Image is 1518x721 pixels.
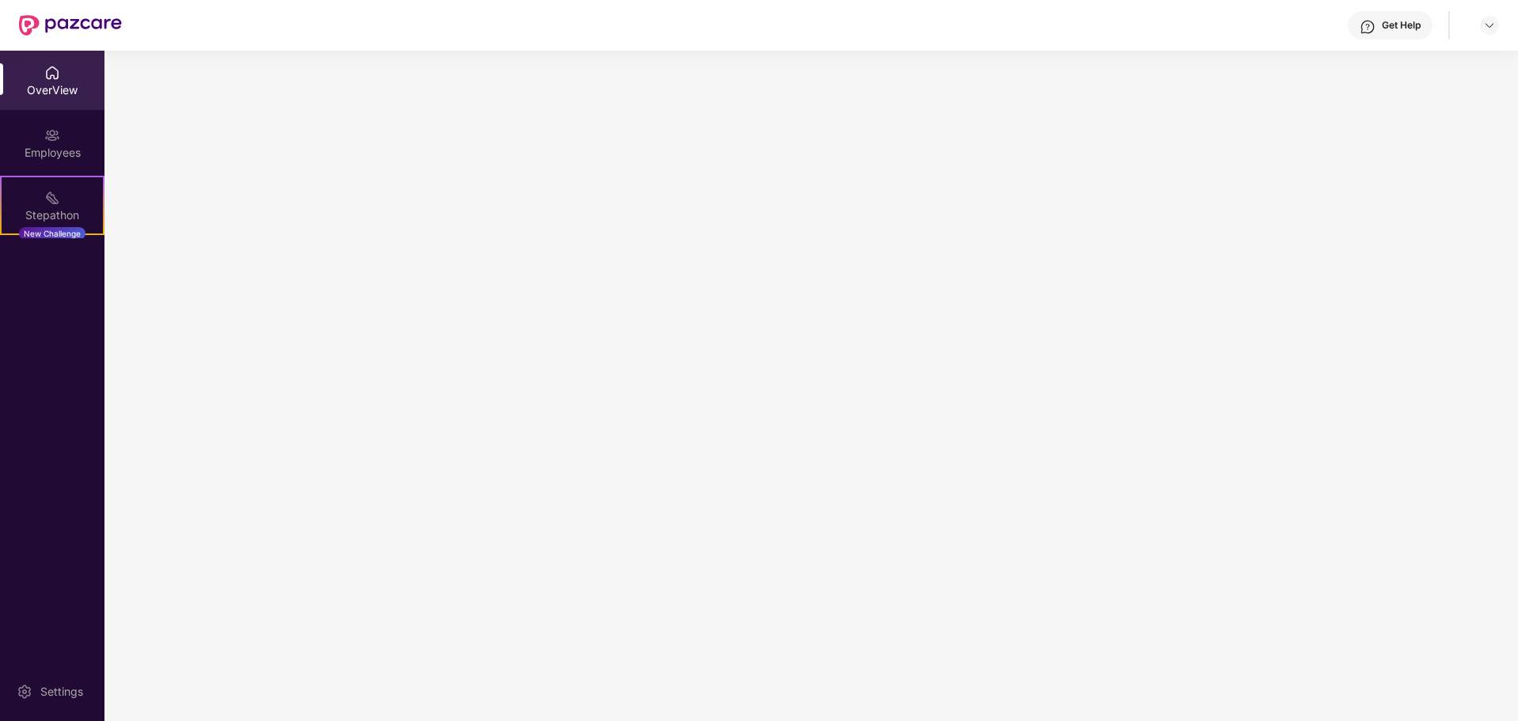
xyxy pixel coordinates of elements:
[1382,19,1421,32] div: Get Help
[17,684,32,700] img: svg+xml;base64,PHN2ZyBpZD0iU2V0dGluZy0yMHgyMCIgeG1sbnM9Imh0dHA6Ly93d3cudzMub3JnLzIwMDAvc3ZnIiB3aW...
[19,15,122,36] img: New Pazcare Logo
[44,127,60,143] img: svg+xml;base64,PHN2ZyBpZD0iRW1wbG95ZWVzIiB4bWxucz0iaHR0cDovL3d3dy53My5vcmcvMjAwMC9zdmciIHdpZHRoPS...
[1360,19,1376,35] img: svg+xml;base64,PHN2ZyBpZD0iSGVscC0zMngzMiIgeG1sbnM9Imh0dHA6Ly93d3cudzMub3JnLzIwMDAvc3ZnIiB3aWR0aD...
[19,227,85,240] div: New Challenge
[1483,19,1496,32] img: svg+xml;base64,PHN2ZyBpZD0iRHJvcGRvd24tMzJ4MzIiIHhtbG5zPSJodHRwOi8vd3d3LnczLm9yZy8yMDAwL3N2ZyIgd2...
[44,190,60,206] img: svg+xml;base64,PHN2ZyB4bWxucz0iaHR0cDovL3d3dy53My5vcmcvMjAwMC9zdmciIHdpZHRoPSIyMSIgaGVpZ2h0PSIyMC...
[44,65,60,81] img: svg+xml;base64,PHN2ZyBpZD0iSG9tZSIgeG1sbnM9Imh0dHA6Ly93d3cudzMub3JnLzIwMDAvc3ZnIiB3aWR0aD0iMjAiIG...
[2,207,103,223] div: Stepathon
[36,684,88,700] div: Settings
